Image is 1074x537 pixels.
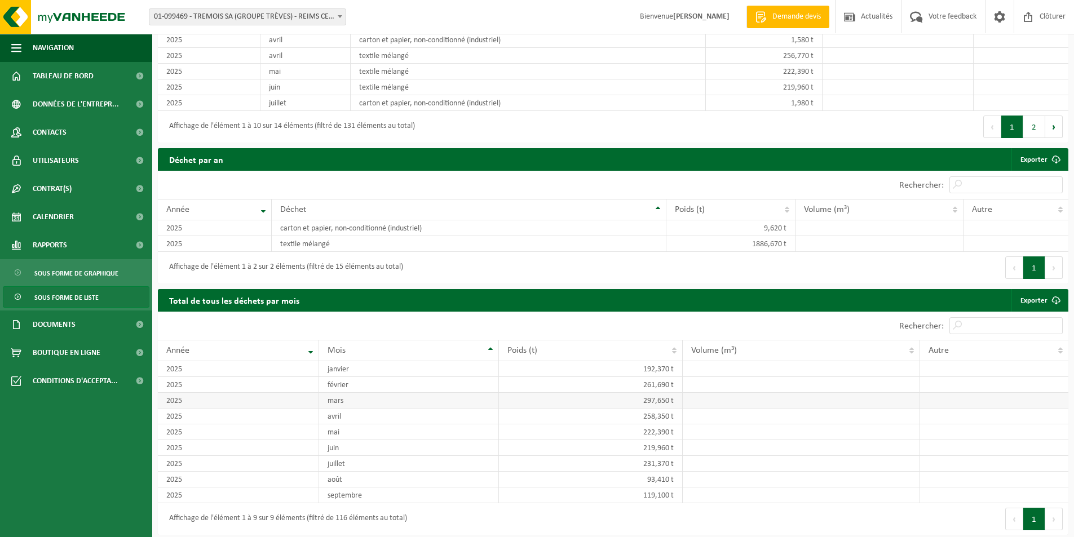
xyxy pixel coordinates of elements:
button: 2 [1023,116,1045,138]
td: 256,770 t [706,48,823,64]
td: 2025 [158,79,260,95]
span: Contacts [33,118,67,147]
span: Poids (t) [675,205,705,214]
td: 258,350 t [499,409,683,424]
td: 2025 [158,393,319,409]
span: Mois [328,346,346,355]
h2: Total de tous les déchets par mois [158,289,311,311]
span: 01-099469 - TREMOIS SA (GROUPE TRÈVES) - REIMS CEDEX 2 [149,9,346,25]
td: avril [260,32,351,48]
td: textile mélangé [351,64,706,79]
button: 1 [1023,256,1045,279]
label: Rechercher: [899,322,944,331]
strong: [PERSON_NAME] [673,12,730,21]
a: Demande devis [746,6,829,28]
td: 2025 [158,95,260,111]
button: Next [1045,508,1063,530]
td: 2025 [158,472,319,487]
span: Poids (t) [507,346,537,355]
h2: Déchet par an [158,148,235,170]
span: Autre [972,205,992,214]
td: 2025 [158,48,260,64]
span: Tableau de bord [33,62,94,90]
td: avril [260,48,351,64]
td: 93,410 t [499,472,683,487]
button: Previous [1005,256,1023,279]
span: Calendrier [33,203,74,231]
td: février [319,377,499,393]
div: Affichage de l'élément 1 à 9 sur 9 éléments (filtré de 116 éléments au total) [163,509,407,529]
td: mars [319,393,499,409]
td: juillet [319,456,499,472]
td: 222,390 t [706,64,823,79]
td: 2025 [158,220,272,236]
td: carton et papier, non-conditionné (industriel) [351,95,706,111]
span: Contrat(s) [33,175,72,203]
button: Next [1045,256,1063,279]
td: 2025 [158,487,319,503]
td: 2025 [158,409,319,424]
button: 1 [1001,116,1023,138]
td: août [319,472,499,487]
span: Autre [929,346,949,355]
div: Affichage de l'élément 1 à 2 sur 2 éléments (filtré de 15 éléments au total) [163,258,403,278]
td: 2025 [158,236,272,252]
td: juin [319,440,499,456]
span: Volume (m³) [804,205,850,214]
span: Demande devis [770,11,824,23]
button: 1 [1023,508,1045,530]
td: 1,580 t [706,32,823,48]
td: juin [260,79,351,95]
a: Sous forme de liste [3,286,149,308]
a: Exporter [1011,289,1067,312]
td: 9,620 t [666,220,796,236]
td: 219,960 t [706,79,823,95]
span: Sous forme de graphique [34,263,118,284]
td: septembre [319,487,499,503]
td: juillet [260,95,351,111]
label: Rechercher: [899,181,944,190]
td: 2025 [158,361,319,377]
td: 261,690 t [499,377,683,393]
span: Conditions d'accepta... [33,367,118,395]
span: Utilisateurs [33,147,79,175]
span: Année [166,205,189,214]
span: 01-099469 - TREMOIS SA (GROUPE TRÈVES) - REIMS CEDEX 2 [149,8,346,25]
td: 2025 [158,424,319,440]
td: textile mélangé [351,48,706,64]
a: Exporter [1011,148,1067,171]
span: Boutique en ligne [33,339,100,367]
span: Rapports [33,231,67,259]
td: carton et papier, non-conditionné (industriel) [351,32,706,48]
td: 1886,670 t [666,236,796,252]
td: 2025 [158,440,319,456]
td: 2025 [158,32,260,48]
td: 297,650 t [499,393,683,409]
td: 1,980 t [706,95,823,111]
span: Données de l'entrepr... [33,90,119,118]
td: 192,370 t [499,361,683,377]
span: Documents [33,310,76,339]
button: Previous [1005,508,1023,530]
td: 222,390 t [499,424,683,440]
button: Next [1045,116,1063,138]
a: Sous forme de graphique [3,262,149,283]
span: Sous forme de liste [34,287,99,308]
td: mai [260,64,351,79]
td: janvier [319,361,499,377]
td: textile mélangé [351,79,706,95]
td: 231,370 t [499,456,683,472]
td: carton et papier, non-conditionné (industriel) [272,220,666,236]
span: Navigation [33,34,74,62]
td: mai [319,424,499,440]
span: Année [166,346,189,355]
button: Previous [983,116,1001,138]
span: Déchet [280,205,306,214]
td: textile mélangé [272,236,666,252]
td: 219,960 t [499,440,683,456]
div: Affichage de l'élément 1 à 10 sur 14 éléments (filtré de 131 éléments au total) [163,117,415,137]
span: Volume (m³) [691,346,737,355]
td: 2025 [158,64,260,79]
td: 2025 [158,456,319,472]
td: avril [319,409,499,424]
